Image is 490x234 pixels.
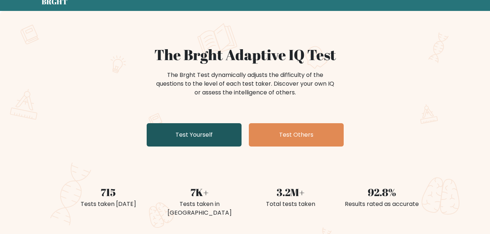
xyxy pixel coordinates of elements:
[249,123,344,147] a: Test Others
[158,184,241,200] div: 7K+
[67,184,150,200] div: 715
[67,200,150,208] div: Tests taken [DATE]
[147,123,242,147] a: Test Yourself
[158,200,241,217] div: Tests taken in [GEOGRAPHIC_DATA]
[67,46,423,63] h1: The Brght Adaptive IQ Test
[341,200,423,208] div: Results rated as accurate
[250,184,332,200] div: 3.2M+
[154,71,336,97] div: The Brght Test dynamically adjusts the difficulty of the questions to the level of each test take...
[341,184,423,200] div: 92.8%
[250,200,332,208] div: Total tests taken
